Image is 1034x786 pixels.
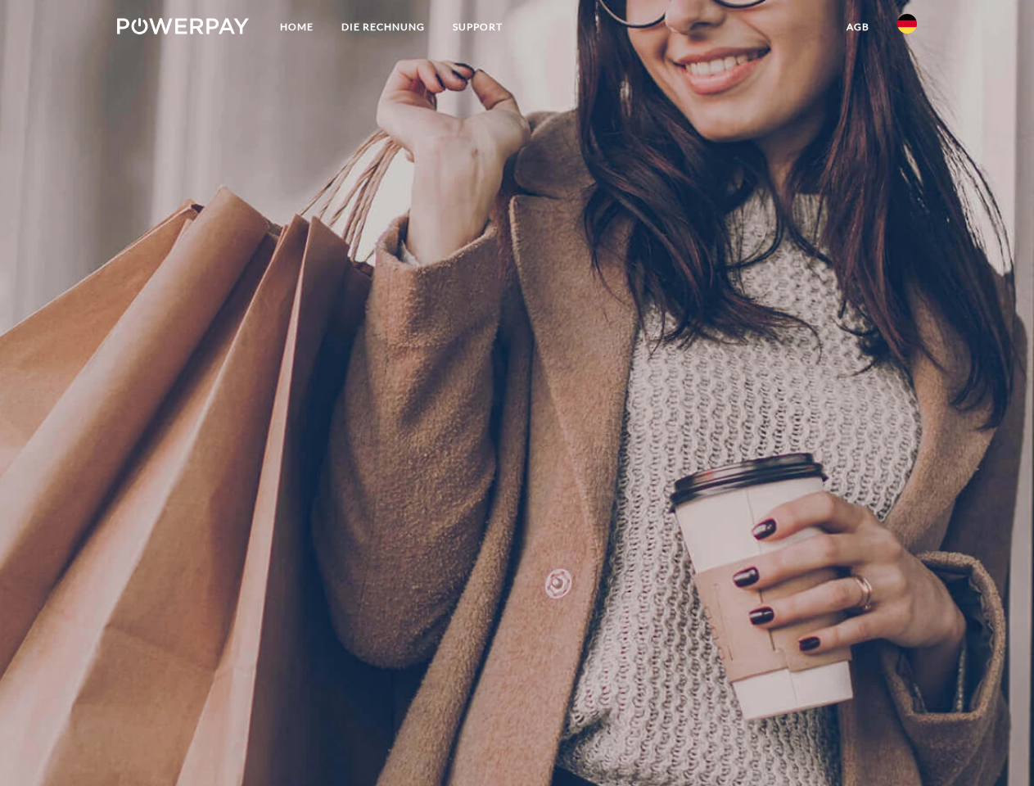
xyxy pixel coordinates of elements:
[266,12,327,42] a: Home
[897,14,917,34] img: de
[439,12,517,42] a: SUPPORT
[117,18,249,34] img: logo-powerpay-white.svg
[327,12,439,42] a: DIE RECHNUNG
[833,12,883,42] a: agb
